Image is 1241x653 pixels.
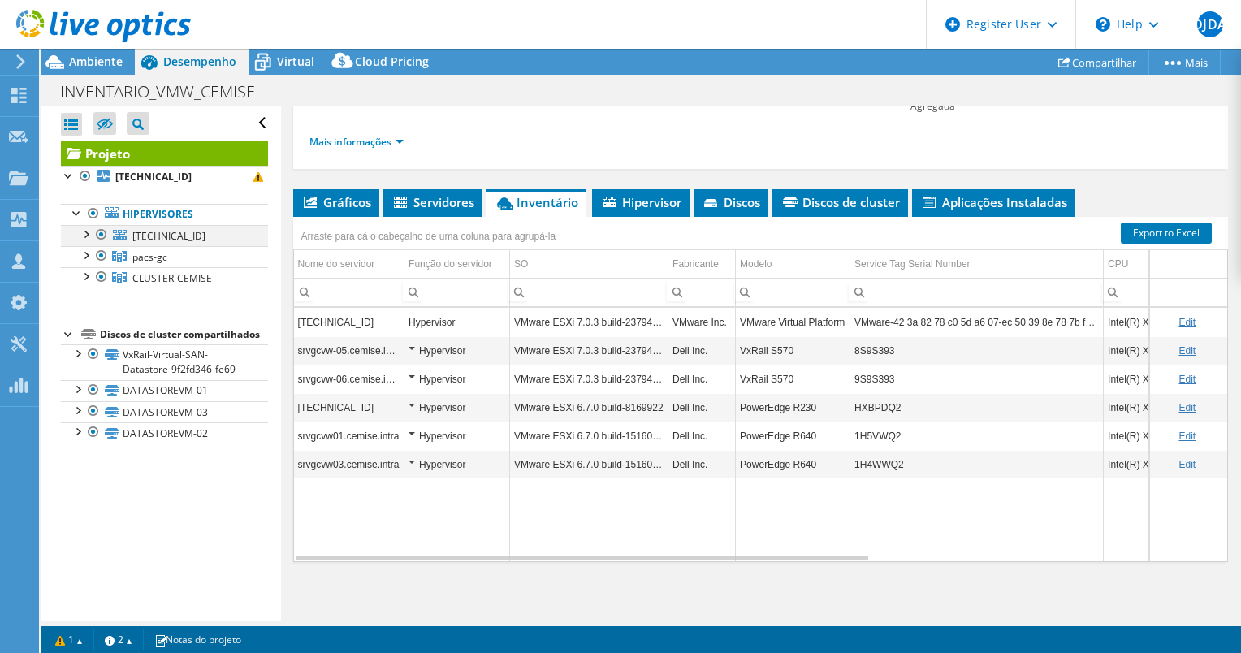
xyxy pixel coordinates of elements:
[100,325,268,344] div: Discos de cluster compartilhados
[510,278,668,306] td: Column SO, Filter cell
[510,450,668,478] td: Column SO, Value VMware ESXi 6.7.0 build-15160138
[668,250,736,279] td: Fabricante Column
[510,393,668,422] td: Column SO, Value VMware ESXi 6.7.0 build-8169922
[668,393,736,422] td: Column Fabricante, Value Dell Inc.
[297,225,560,248] div: Arraste para cá o cabeçalho de uma coluna para agrupá-la
[309,135,404,149] a: Mais informações
[780,194,900,210] span: Discos de cluster
[668,278,736,306] td: Column Fabricante, Filter cell
[850,393,1104,422] td: Column Service Tag Serial Number, Value HXBPDQ2
[1178,402,1196,413] a: Edit
[736,278,850,306] td: Column Modelo, Filter cell
[132,229,205,243] span: [TECHNICAL_ID]
[850,422,1104,450] td: Column Service Tag Serial Number, Value 1H5VWQ2
[132,250,167,264] span: pacs-gc
[163,54,236,69] span: Desempenho
[93,629,144,650] a: 2
[61,401,268,422] a: DATASTOREVM-03
[294,393,404,422] td: Column Nome do servidor, Value 192.105.0.7
[1178,345,1196,357] a: Edit
[44,629,94,650] a: 1
[1197,11,1223,37] span: DJDA
[277,54,314,69] span: Virtual
[668,365,736,393] td: Column Fabricante, Value Dell Inc.
[294,308,404,336] td: Column Nome do servidor, Value 192.105.0.36
[514,254,528,274] div: SO
[409,426,505,446] div: Hypervisor
[600,194,681,210] span: Hipervisor
[409,254,492,274] div: Função do servidor
[1178,374,1196,385] a: Edit
[1178,459,1196,470] a: Edit
[1096,17,1110,32] svg: \n
[495,194,578,210] span: Inventário
[702,194,760,210] span: Discos
[294,422,404,450] td: Column Nome do servidor, Value srvgcvw01.cemise.intra
[409,313,505,332] div: Hypervisor
[409,455,505,474] div: Hypervisor
[294,336,404,365] td: Column Nome do servidor, Value srvgcvw-05.cemise.intra
[1046,50,1149,75] a: Compartilhar
[850,308,1104,336] td: Column Service Tag Serial Number, Value VMware-42 3a 82 78 c0 5d a6 07-ec 50 39 8e 78 7b fe bc
[143,629,253,650] a: Notas do projeto
[510,422,668,450] td: Column SO, Value VMware ESXi 6.7.0 build-15160138
[510,336,668,365] td: Column SO, Value VMware ESXi 7.0.3 build-23794027
[404,365,510,393] td: Column Função do servidor, Value Hypervisor
[1178,317,1196,328] a: Edit
[736,450,850,478] td: Column Modelo, Value PowerEdge R640
[61,204,268,225] a: Hipervisores
[854,254,971,274] div: Service Tag Serial Number
[132,271,212,285] span: CLUSTER-CEMISE
[736,393,850,422] td: Column Modelo, Value PowerEdge R230
[294,278,404,306] td: Column Nome do servidor, Filter cell
[850,365,1104,393] td: Column Service Tag Serial Number, Value 9S9S393
[69,54,123,69] span: Ambiente
[850,336,1104,365] td: Column Service Tag Serial Number, Value 8S9S393
[404,250,510,279] td: Função do servidor Column
[668,422,736,450] td: Column Fabricante, Value Dell Inc.
[740,254,772,274] div: Modelo
[850,278,1104,306] td: Column Service Tag Serial Number, Filter cell
[736,308,850,336] td: Column Modelo, Value VMware Virtual Platform
[736,250,850,279] td: Modelo Column
[736,365,850,393] td: Column Modelo, Value VxRail S570
[404,450,510,478] td: Column Função do servidor, Value Hypervisor
[409,398,505,417] div: Hypervisor
[61,141,268,166] a: Projeto
[293,217,1228,562] div: Data grid
[404,393,510,422] td: Column Função do servidor, Value Hypervisor
[294,250,404,279] td: Nome do servidor Column
[404,422,510,450] td: Column Função do servidor, Value Hypervisor
[404,308,510,336] td: Column Função do servidor, Value Hypervisor
[409,341,505,361] div: Hypervisor
[1148,50,1221,75] a: Mais
[850,450,1104,478] td: Column Service Tag Serial Number, Value 1H4WWQ2
[61,166,268,188] a: [TECHNICAL_ID]
[391,194,474,210] span: Servidores
[1108,254,1128,274] div: CPU
[920,194,1067,210] span: Aplicações Instaladas
[672,254,719,274] div: Fabricante
[668,308,736,336] td: Column Fabricante, Value VMware Inc.
[294,450,404,478] td: Column Nome do servidor, Value srvgcvw03.cemise.intra
[53,83,280,101] h1: INVENTARIO_VMW_CEMISE
[355,54,429,69] span: Cloud Pricing
[61,225,268,246] a: [TECHNICAL_ID]
[668,450,736,478] td: Column Fabricante, Value Dell Inc.
[510,308,668,336] td: Column SO, Value VMware ESXi 7.0.3 build-23794027
[668,336,736,365] td: Column Fabricante, Value Dell Inc.
[61,344,268,380] a: VxRail-Virtual-SAN-Datastore-9f2fd346-fe69
[61,380,268,401] a: DATASTOREVM-01
[404,336,510,365] td: Column Função do servidor, Value Hypervisor
[736,422,850,450] td: Column Modelo, Value PowerEdge R640
[61,267,268,288] a: CLUSTER-CEMISE
[736,336,850,365] td: Column Modelo, Value VxRail S570
[294,365,404,393] td: Column Nome do servidor, Value srvgcvw-06.cemise.intra
[510,250,668,279] td: SO Column
[510,365,668,393] td: Column SO, Value VMware ESXi 7.0.3 build-23794027
[61,422,268,443] a: DATASTOREVM-02
[115,170,192,184] b: [TECHNICAL_ID]
[404,278,510,306] td: Column Função do servidor, Filter cell
[1121,223,1212,244] a: Export to Excel
[1178,430,1196,442] a: Edit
